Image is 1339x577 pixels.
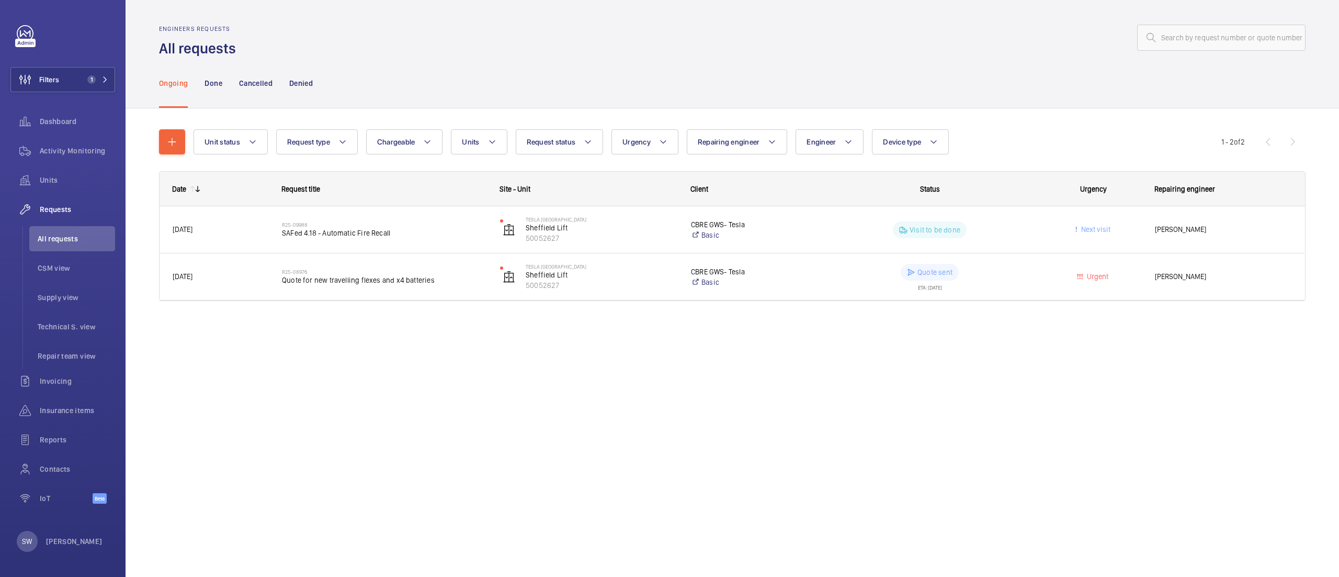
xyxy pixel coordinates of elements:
[451,129,507,154] button: Units
[40,146,115,156] span: Activity Monitoring
[527,138,576,146] span: Request status
[500,185,530,193] span: Site - Unit
[883,138,921,146] span: Device type
[282,221,486,228] h2: R25-09988
[281,185,320,193] span: Request title
[690,185,708,193] span: Client
[691,219,814,230] p: CBRE GWS- Tesla
[698,138,760,146] span: Repairing engineer
[159,25,242,32] h2: Engineers requests
[46,536,103,547] p: [PERSON_NAME]
[194,129,268,154] button: Unit status
[10,67,115,92] button: Filters1
[40,435,115,445] span: Reports
[40,116,115,127] span: Dashboard
[1154,185,1215,193] span: Repairing engineer
[691,267,814,277] p: CBRE GWS- Tesla
[1137,25,1306,51] input: Search by request number or quote number
[38,321,115,332] span: Technical S. view
[1079,225,1110,234] span: Next visit
[366,129,443,154] button: Chargeable
[917,267,952,278] p: Quote sent
[173,225,192,234] span: [DATE]
[40,175,115,185] span: Units
[282,228,486,238] span: SAFed 4.18 - Automatic Fire Recall
[173,272,192,281] span: [DATE]
[503,224,515,236] img: elevator.svg
[159,78,188,88] p: Ongoing
[40,204,115,215] span: Requests
[1221,138,1245,146] span: 1 - 2 2
[1234,138,1241,146] span: of
[205,78,222,88] p: Done
[920,185,940,193] span: Status
[796,129,864,154] button: Engineer
[377,138,415,146] span: Chargeable
[807,138,836,146] span: Engineer
[526,270,677,280] p: Sheffield Lift
[1155,224,1291,236] span: [PERSON_NAME]
[1155,271,1291,283] span: [PERSON_NAME]
[172,185,186,193] div: Date
[526,233,677,243] p: 50052627
[38,263,115,273] span: CSM view
[516,129,604,154] button: Request status
[526,223,677,233] p: Sheffield Lift
[287,138,330,146] span: Request type
[462,138,479,146] span: Units
[872,129,949,154] button: Device type
[276,129,358,154] button: Request type
[205,138,240,146] span: Unit status
[38,351,115,361] span: Repair team view
[691,230,814,240] a: Basic
[40,376,115,386] span: Invoicing
[289,78,313,88] p: Denied
[503,271,515,283] img: elevator.svg
[526,216,677,223] p: TESLA [GEOGRAPHIC_DATA]
[1085,272,1108,281] span: Urgent
[526,280,677,291] p: 50052627
[622,138,651,146] span: Urgency
[691,277,814,287] a: Basic
[526,263,677,270] p: TESLA [GEOGRAPHIC_DATA]
[93,493,107,504] span: Beta
[38,234,115,244] span: All requests
[239,78,273,88] p: Cancelled
[87,75,96,84] span: 1
[22,536,32,547] p: SW
[687,129,788,154] button: Repairing engineer
[282,275,486,285] span: Quote for new travelling flexes and x4 batteries
[40,493,93,504] span: IoT
[611,129,678,154] button: Urgency
[40,464,115,474] span: Contacts
[40,405,115,416] span: Insurance items
[39,74,59,85] span: Filters
[282,269,486,275] h2: R25-08976
[910,225,960,235] p: Visit to be done
[1080,185,1107,193] span: Urgency
[918,281,942,290] div: ETA: [DATE]
[159,39,242,58] h1: All requests
[38,292,115,303] span: Supply view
